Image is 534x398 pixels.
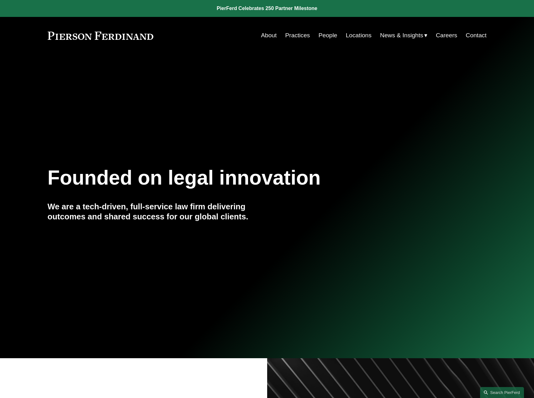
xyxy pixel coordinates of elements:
a: Careers [436,29,457,41]
a: People [319,29,337,41]
a: Search this site [480,387,524,398]
h4: We are a tech-driven, full-service law firm delivering outcomes and shared success for our global... [48,202,267,222]
a: folder dropdown [380,29,427,41]
a: About [261,29,277,41]
a: Contact [466,29,486,41]
h1: Founded on legal innovation [48,166,414,189]
a: Locations [346,29,372,41]
span: News & Insights [380,30,423,41]
a: Practices [285,29,310,41]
